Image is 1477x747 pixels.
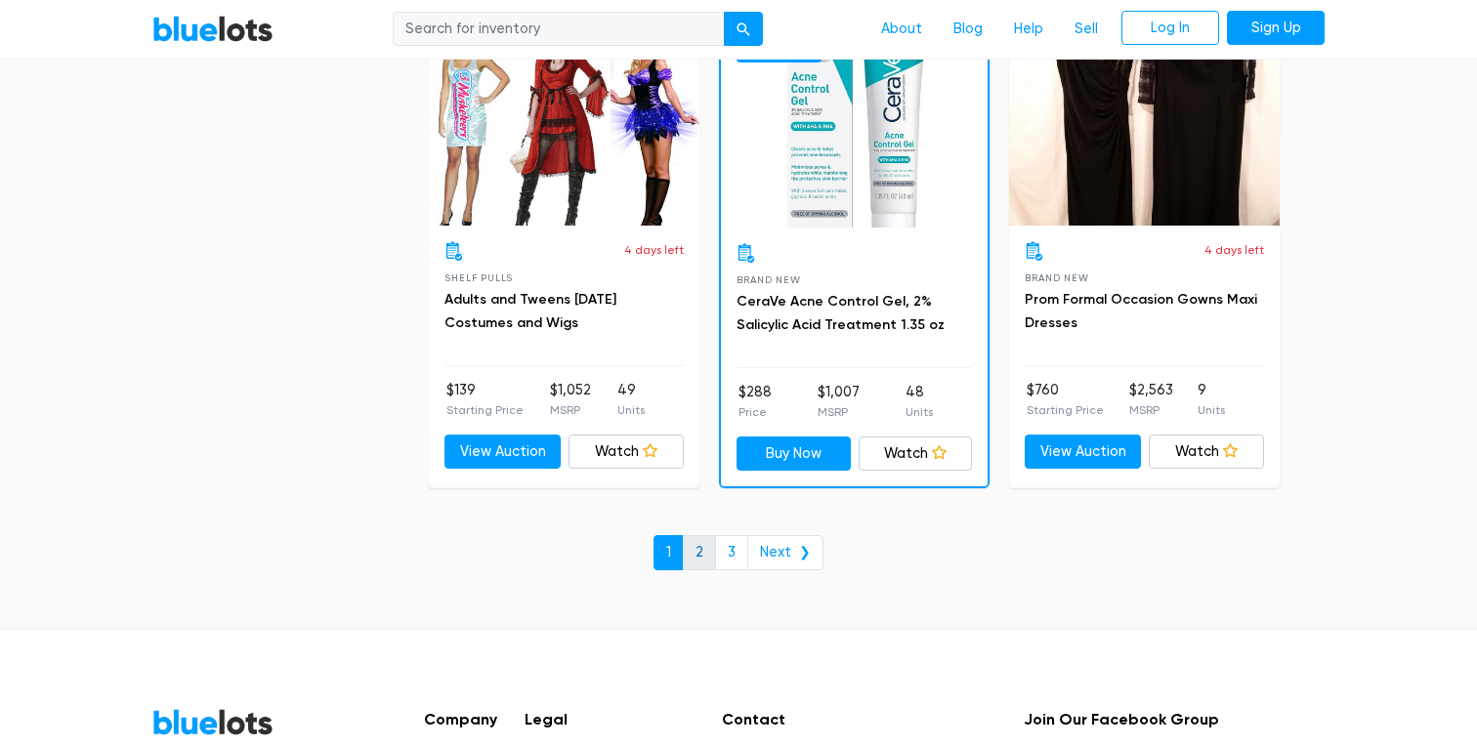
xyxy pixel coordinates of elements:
[1059,11,1114,48] a: Sell
[818,403,860,421] p: MSRP
[1129,401,1173,419] p: MSRP
[444,272,513,283] span: Shelf Pulls
[818,382,860,421] li: $1,007
[525,710,696,728] h5: Legal
[938,11,998,48] a: Blog
[737,274,800,285] span: Brand New
[1198,401,1225,419] p: Units
[1227,11,1325,46] a: Sign Up
[1198,380,1225,419] li: 9
[1027,401,1104,419] p: Starting Price
[1129,380,1173,419] li: $2,563
[865,11,938,48] a: About
[152,708,274,736] a: BlueLots
[1024,710,1219,728] h5: Join Our Facebook Group
[569,435,685,470] a: Watch
[715,535,748,570] a: 3
[446,380,524,419] li: $139
[1025,272,1088,283] span: Brand New
[393,12,725,47] input: Search for inventory
[617,401,645,419] p: Units
[998,11,1059,48] a: Help
[550,401,591,419] p: MSRP
[617,380,645,419] li: 49
[1027,380,1104,419] li: $760
[1009,21,1280,226] a: Live Auction 0 bids
[683,535,716,570] a: 2
[429,21,699,226] a: Live Auction 0 bids
[738,403,772,421] p: Price
[738,382,772,421] li: $288
[1025,435,1141,470] a: View Auction
[1149,435,1265,470] a: Watch
[1204,241,1264,259] p: 4 days left
[550,380,591,419] li: $1,052
[737,436,851,472] a: Buy Now
[906,382,933,421] li: 48
[444,291,616,331] a: Adults and Tweens [DATE] Costumes and Wigs
[859,436,973,472] a: Watch
[444,435,561,470] a: View Auction
[424,710,497,728] h5: Company
[1121,11,1219,46] a: Log In
[624,241,684,259] p: 4 days left
[446,401,524,419] p: Starting Price
[654,535,684,570] a: 1
[906,403,933,421] p: Units
[152,15,274,43] a: BlueLots
[1025,291,1257,331] a: Prom Formal Occasion Gowns Maxi Dresses
[721,22,988,228] a: Buy Now
[747,535,823,570] a: Next ❯
[737,293,945,333] a: CeraVe Acne Control Gel, 2% Salicylic Acid Treatment 1.35 oz
[722,710,996,728] h5: Contact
